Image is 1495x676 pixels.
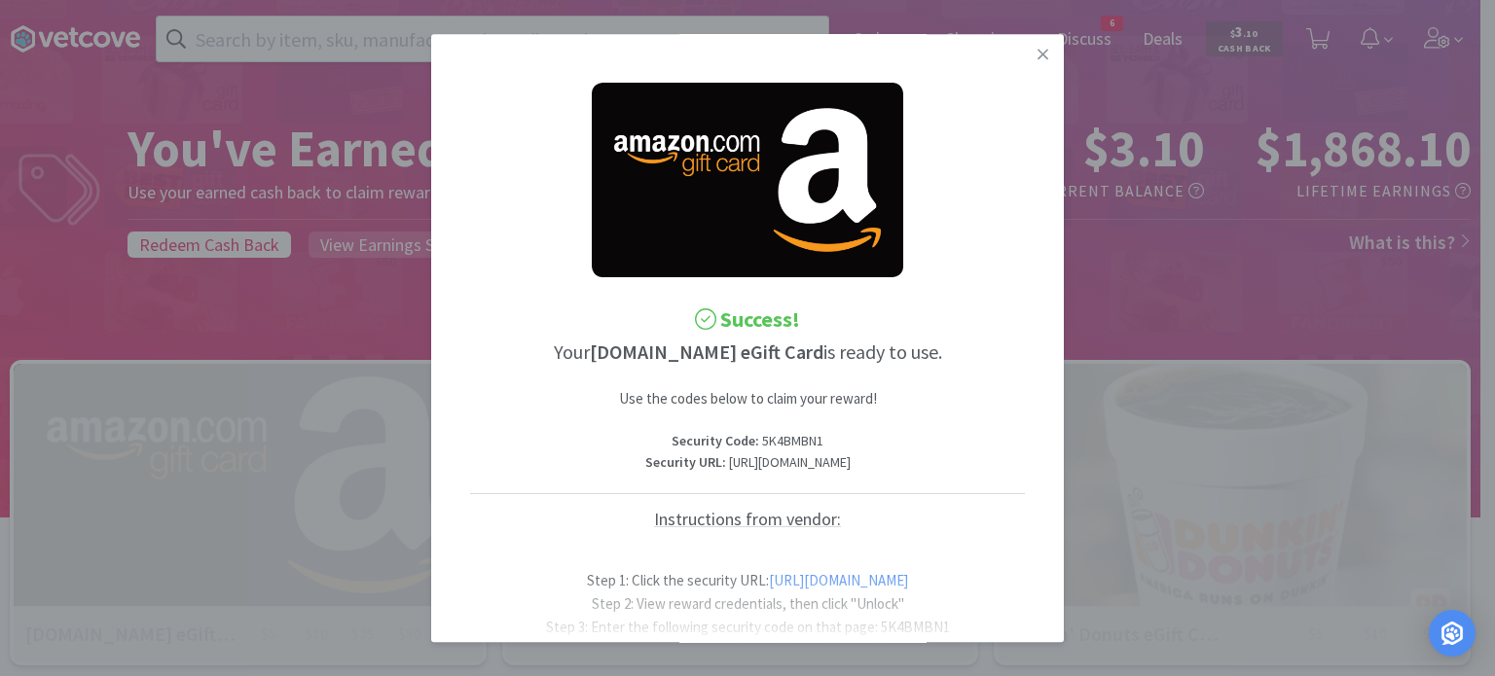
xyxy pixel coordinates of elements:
p: 5K4BMBN1 [470,430,1025,451]
h2: Success! [470,302,1025,337]
strong: [DOMAIN_NAME] eGift Card [590,339,823,364]
h3: Your is ready to use. [470,337,1025,368]
p: [URL][DOMAIN_NAME] [470,452,1025,474]
div: Open Intercom Messenger [1429,610,1476,657]
strong: Security URL : [645,454,726,472]
strong: Security Code : [672,432,759,449]
img: 4376d178c9774d9e8a976ebba5da0f7f_16.png [592,83,902,277]
p: Use the codes below to claim your reward! [504,387,991,410]
h5: Instructions from vendor: [470,493,1025,546]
